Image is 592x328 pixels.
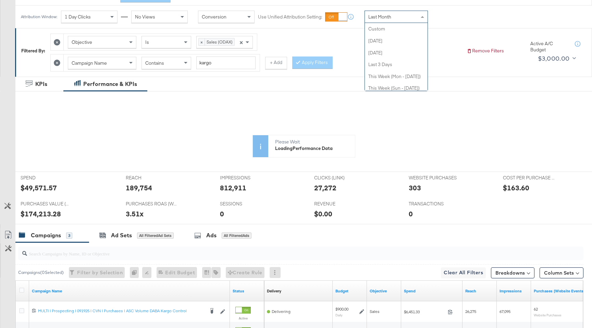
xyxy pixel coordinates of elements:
[199,38,205,45] span: ×
[335,288,364,294] a: The maximum amount you're willing to spend on your ads, on average each day or over the lifetime ...
[145,39,149,45] span: Is
[65,14,91,20] span: 1 Day Clicks
[135,14,155,20] span: No Views
[18,269,64,276] div: Campaigns ( 0 Selected)
[31,231,61,239] div: Campaigns
[335,306,348,312] div: $900.00
[32,288,227,294] a: Your campaign name.
[258,14,322,20] label: Use Unified Attribution Setting:
[535,53,577,64] button: $3,000.00
[222,232,251,239] div: All Filtered Ads
[239,39,243,45] span: ×
[365,35,428,47] div: [DATE]
[206,231,217,239] div: Ads
[265,57,287,69] button: + Add
[534,313,562,317] sub: Website Purchases
[130,267,142,278] div: 0
[540,267,583,278] button: Column Sets
[83,80,137,88] div: Performance & KPIs
[21,48,45,54] div: Filtered By:
[27,244,532,257] input: Search Campaigns by Name, ID or Objective
[500,288,528,294] a: The number of times your ad was served. On mobile apps an ad is counted as served the first time ...
[365,59,428,71] div: Last 3 Days
[530,40,568,53] div: Active A/C Budget
[365,23,428,35] div: Custom
[137,232,174,239] div: All Filtered Ad Sets
[465,309,476,314] span: 26,275
[444,268,483,277] span: Clear All Filters
[500,309,510,314] span: 67,095
[72,60,107,66] span: Campaign Name
[145,60,164,66] span: Contains
[72,39,92,45] span: Objective
[491,267,534,278] button: Breakdowns
[238,36,244,48] span: Clear all
[365,71,428,83] div: This Week (Mon - [DATE])
[534,306,538,312] span: 62
[235,316,251,320] label: Active
[335,313,343,317] sub: Daily
[368,14,391,20] span: Last Month
[21,14,58,19] div: Attribution Window:
[202,14,226,20] span: Conversion
[465,288,494,294] a: The number of people your ad was served to.
[233,288,261,294] a: Shows the current state of your Ad Campaign.
[370,288,398,294] a: Your campaign's objective.
[370,309,380,314] span: Sales
[196,56,256,69] input: Enter a search term
[365,47,428,59] div: [DATE]
[205,38,234,45] span: Sales (ODAX)
[38,308,205,315] a: MULTI | Prospecting | 091925 | CVN | Purchases | ASC Volume DABA Kargo Control
[441,267,486,278] button: Clear All Filters
[404,288,460,294] a: The total amount spent to date.
[111,231,132,239] div: Ad Sets
[272,309,291,314] span: Delivering
[35,80,47,88] div: KPIs
[66,232,72,239] div: 3
[38,308,205,314] div: MULTI | Prospecting | 091925 | CVN | Purchases | ASC Volume DABA Kargo Control
[538,53,570,64] div: $3,000.00
[404,309,445,314] span: $6,451.33
[267,288,281,294] div: Delivery
[365,82,428,94] div: This Week (Sun - [DATE])
[267,288,281,294] a: Reflects the ability of your Ad Campaign to achieve delivery based on ad states, schedule and bud...
[467,48,504,54] button: Remove Filters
